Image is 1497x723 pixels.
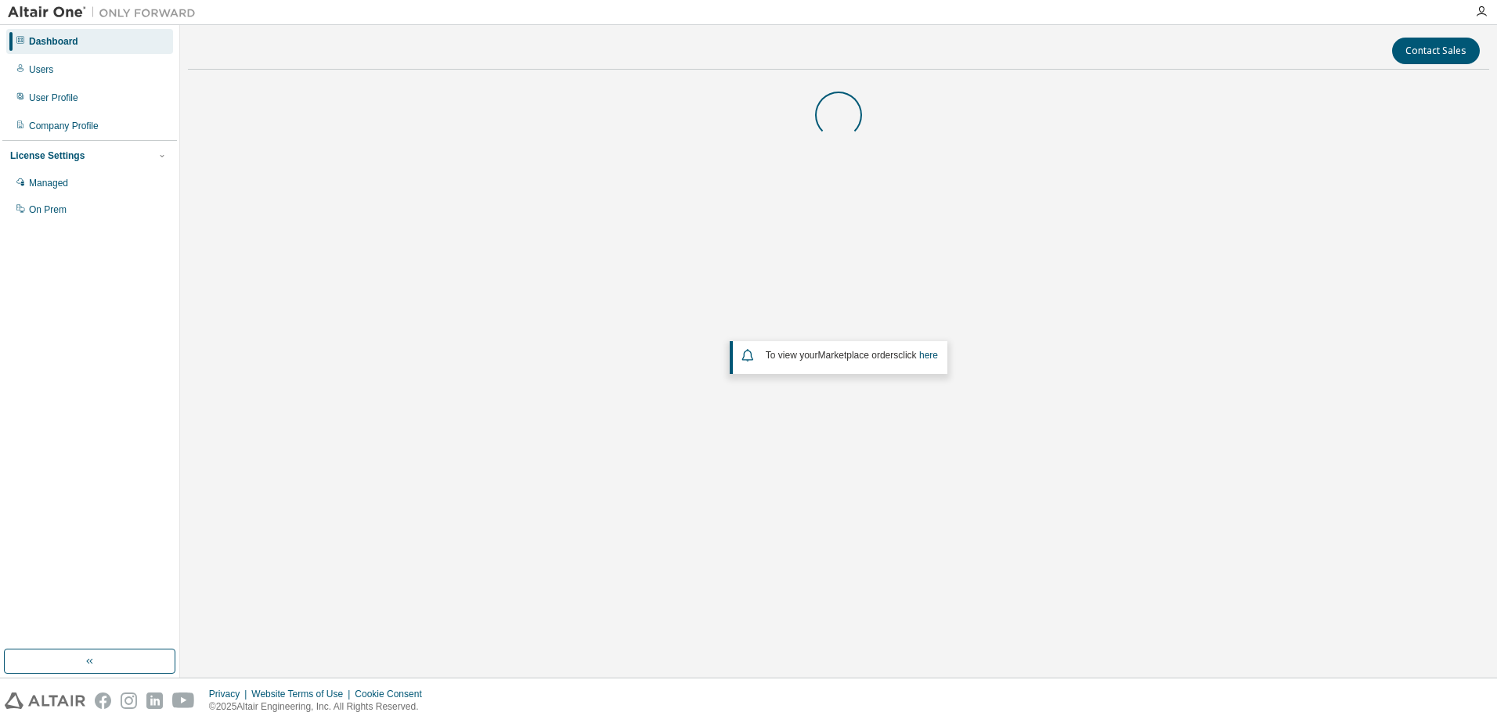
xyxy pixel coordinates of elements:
[919,350,938,361] a: here
[146,692,163,709] img: linkedin.svg
[355,688,431,700] div: Cookie Consent
[209,688,251,700] div: Privacy
[5,692,85,709] img: altair_logo.svg
[818,350,899,361] em: Marketplace orders
[251,688,355,700] div: Website Terms of Use
[29,92,78,104] div: User Profile
[121,692,137,709] img: instagram.svg
[8,5,204,20] img: Altair One
[172,692,195,709] img: youtube.svg
[10,149,85,162] div: License Settings
[29,120,99,132] div: Company Profile
[29,35,78,48] div: Dashboard
[95,692,111,709] img: facebook.svg
[29,177,68,189] div: Managed
[29,203,67,216] div: On Prem
[209,700,431,714] p: © 2025 Altair Engineering, Inc. All Rights Reserved.
[1392,38,1480,64] button: Contact Sales
[766,350,938,361] span: To view your click
[29,63,53,76] div: Users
